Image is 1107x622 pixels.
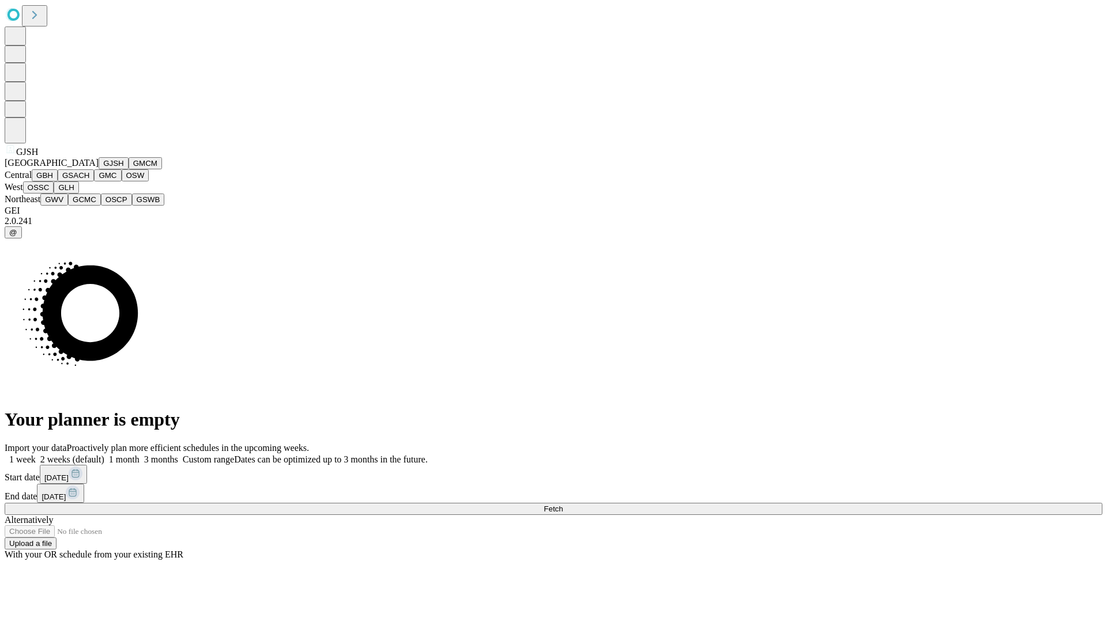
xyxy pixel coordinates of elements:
[42,492,66,501] span: [DATE]
[5,503,1102,515] button: Fetch
[54,181,78,194] button: GLH
[5,194,40,204] span: Northeast
[5,409,1102,430] h1: Your planner is empty
[23,181,54,194] button: OSSC
[132,194,165,206] button: GSWB
[544,505,563,513] span: Fetch
[5,465,1102,484] div: Start date
[5,206,1102,216] div: GEI
[37,484,84,503] button: [DATE]
[32,169,58,181] button: GBH
[58,169,94,181] button: GSACH
[5,443,67,453] span: Import your data
[183,454,234,464] span: Custom range
[5,549,183,559] span: With your OR schedule from your existing EHR
[234,454,427,464] span: Dates can be optimized up to 3 months in the future.
[5,515,53,525] span: Alternatively
[44,473,69,482] span: [DATE]
[129,157,162,169] button: GMCM
[5,182,23,192] span: West
[5,216,1102,226] div: 2.0.241
[144,454,178,464] span: 3 months
[67,443,309,453] span: Proactively plan more efficient schedules in the upcoming weeks.
[5,170,32,180] span: Central
[122,169,149,181] button: OSW
[40,465,87,484] button: [DATE]
[16,147,38,157] span: GJSH
[40,194,68,206] button: GWV
[68,194,101,206] button: GCMC
[5,226,22,238] button: @
[109,454,140,464] span: 1 month
[94,169,121,181] button: GMC
[5,484,1102,503] div: End date
[9,454,36,464] span: 1 week
[9,228,17,237] span: @
[40,454,104,464] span: 2 weeks (default)
[5,537,57,549] button: Upload a file
[101,194,132,206] button: OSCP
[99,157,129,169] button: GJSH
[5,158,99,168] span: [GEOGRAPHIC_DATA]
